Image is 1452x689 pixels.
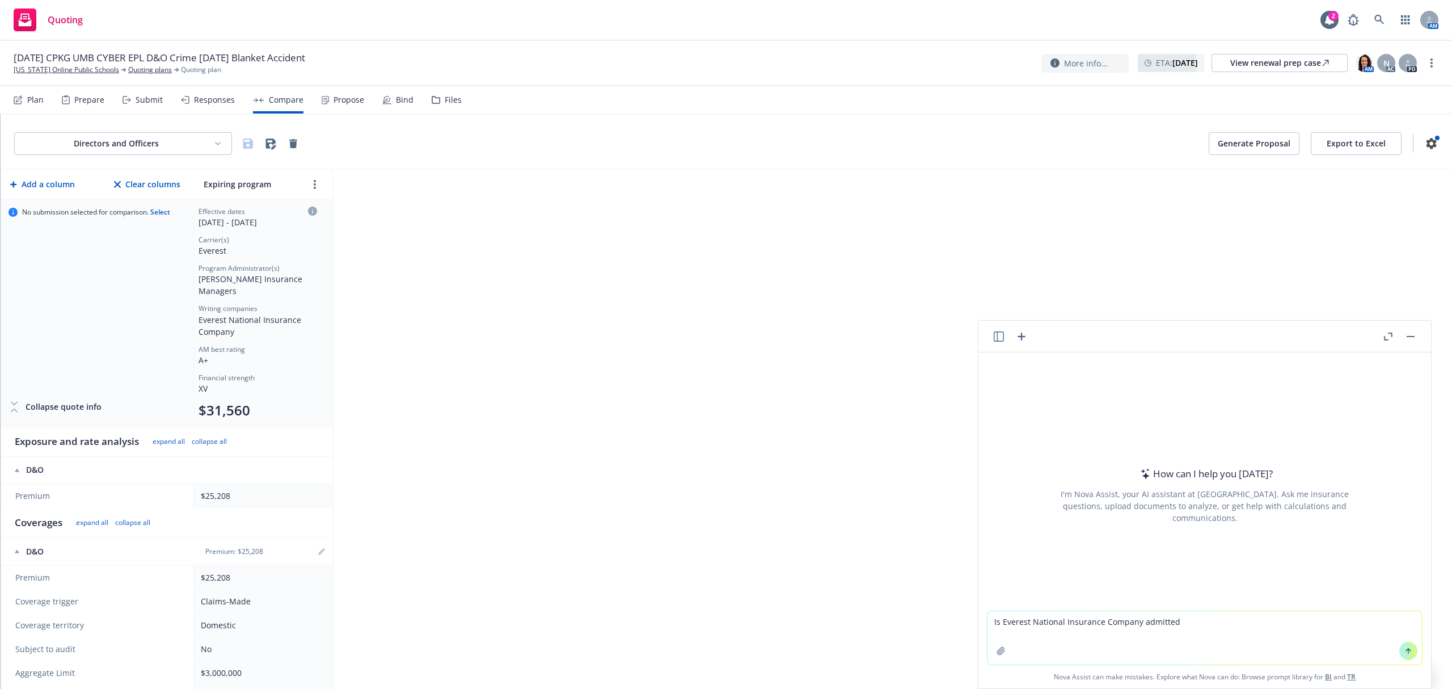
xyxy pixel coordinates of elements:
[1328,11,1339,21] div: 2
[199,401,317,419] div: Total premium (click to edit billing info)
[1383,57,1390,69] span: N
[15,572,182,583] span: Premium
[76,518,108,527] button: expand all
[1311,132,1402,155] button: Export to Excel
[201,176,303,192] input: Expiring program
[14,132,232,155] button: Directors and Officers
[199,547,270,556] div: Premium: $25,208
[15,620,182,631] span: Coverage territory
[48,15,83,24] span: Quoting
[201,490,322,502] div: $25,208
[74,95,104,104] div: Prepare
[199,304,317,313] div: Writing companies
[199,207,317,216] div: Effective dates
[199,344,317,354] div: AM best rating
[1041,54,1129,73] button: More info...
[1342,9,1365,31] a: Report a Bug
[9,396,102,418] button: Collapse quote info
[1347,672,1356,682] a: TR
[112,173,183,196] button: Clear columns
[1394,9,1417,31] a: Switch app
[194,95,235,104] div: Responses
[1356,54,1374,72] img: photo
[199,373,317,383] div: Financial strength
[334,95,364,104] div: Propose
[15,516,62,530] div: Coverages
[15,644,182,655] span: Subject to audit
[153,437,185,446] button: expand all
[445,95,462,104] div: Files
[1368,9,1391,31] a: Search
[9,4,87,36] a: Quoting
[14,65,119,75] a: [US_STATE] Online Public Schools
[396,95,413,104] div: Bind
[201,595,322,607] div: Claims-Made
[192,437,227,446] button: collapse all
[1045,488,1364,524] div: I'm Nova Assist, your AI assistant at [GEOGRAPHIC_DATA]. Ask me insurance questions, upload docum...
[15,464,183,476] div: D&O
[115,518,150,527] button: collapse all
[983,665,1426,688] span: Nova Assist can make mistakes. Explore what Nova can do: Browse prompt library for and
[181,65,221,75] span: Quoting plan
[201,643,322,655] div: No
[201,667,322,679] div: $3,000,000
[199,354,317,366] div: A+
[136,95,163,104] div: Submit
[199,263,317,273] div: Program Administrator(s)
[1064,57,1108,69] span: More info...
[199,235,317,245] div: Carrier(s)
[15,435,139,448] div: Exposure and rate analysis
[1172,57,1198,68] strong: [DATE]
[201,572,322,583] div: $25,208
[14,51,305,65] span: [DATE] CPKG UMB CYBER EPL D&O Crime [DATE] Blanket Accident
[1325,672,1332,682] a: BI
[1209,132,1299,155] button: Generate Proposal
[987,611,1422,665] textarea: Is Everest National Insurance Company admitted
[15,596,182,607] span: Coverage trigger
[22,208,170,217] span: No submission selected for comparison.
[199,314,317,338] div: Everest National Insurance Company
[1156,57,1198,69] span: ETA :
[8,173,77,196] button: Add a column
[1212,54,1348,72] a: View renewal prep case
[199,383,317,394] div: XV
[201,619,322,631] div: Domestic
[1137,467,1273,481] div: How can I help you [DATE]?
[199,245,317,257] div: Everest
[199,273,317,297] div: [PERSON_NAME] Insurance Managers
[1425,56,1438,70] a: more
[24,138,209,149] div: Directors and Officers
[128,65,172,75] a: Quoting plans
[1230,54,1329,72] div: View renewal prep case
[15,490,182,502] span: Premium
[27,95,44,104] div: Plan
[199,216,317,228] div: [DATE] - [DATE]
[308,178,322,191] a: more
[269,95,303,104] div: Compare
[315,545,328,558] a: editPencil
[15,546,183,557] div: D&O
[199,401,250,419] button: $31,560
[15,667,182,679] span: Aggregate Limit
